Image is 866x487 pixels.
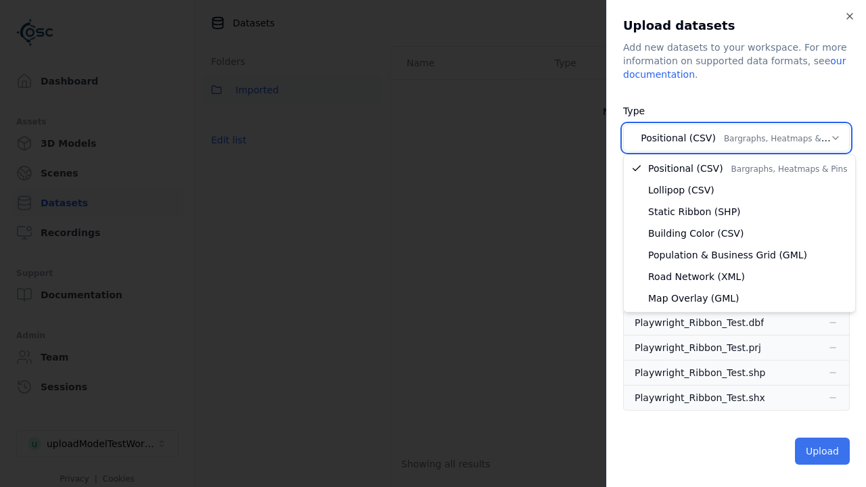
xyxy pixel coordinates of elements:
[648,205,741,218] span: Static Ribbon (SHP)
[648,292,739,305] span: Map Overlay (GML)
[648,227,744,240] span: Building Color (CSV)
[731,164,848,174] span: Bargraphs, Heatmaps & Pins
[648,248,807,262] span: Population & Business Grid (GML)
[648,162,847,175] span: Positional (CSV)
[648,183,714,197] span: Lollipop (CSV)
[648,270,745,283] span: Road Network (XML)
